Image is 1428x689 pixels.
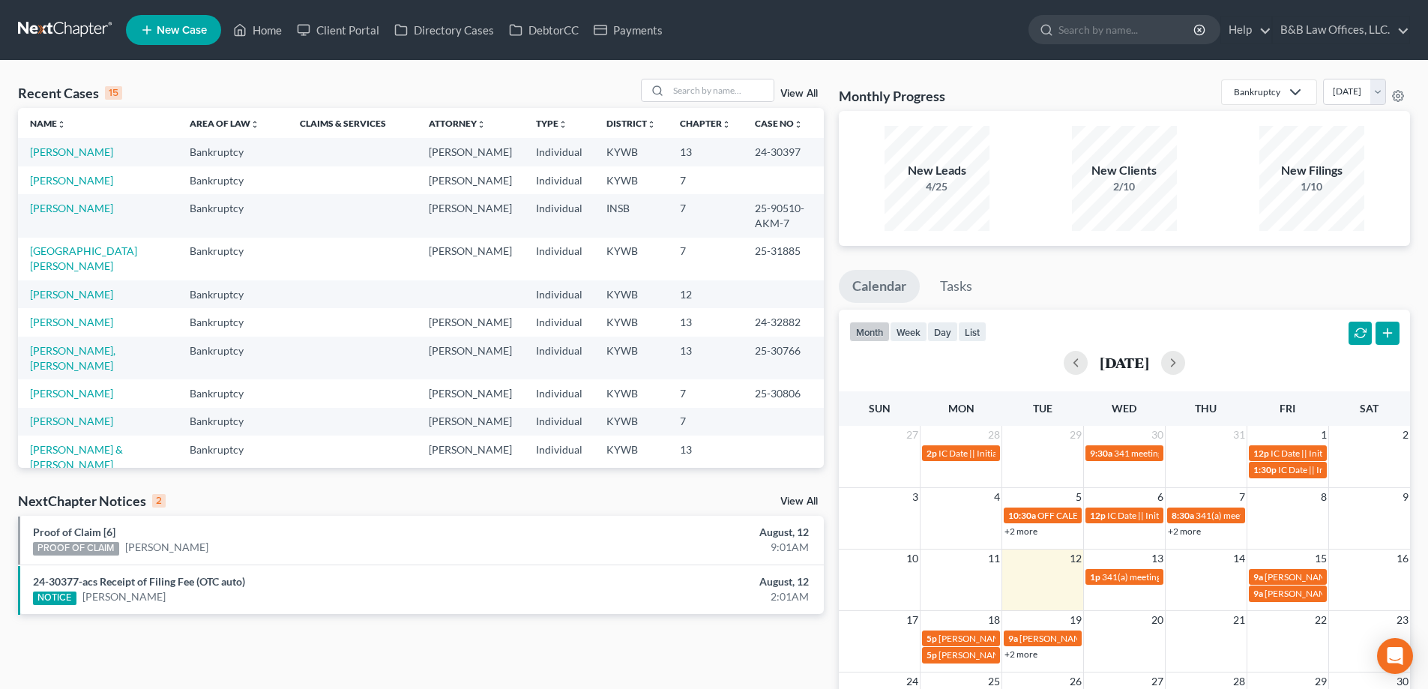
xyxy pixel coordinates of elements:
[839,270,920,303] a: Calendar
[560,525,809,540] div: August, 12
[30,244,137,272] a: [GEOGRAPHIC_DATA][PERSON_NAME]
[1319,426,1328,444] span: 1
[1114,448,1248,459] span: 341 meeting for [PERSON_NAME]
[1253,571,1263,583] span: 9a
[869,402,891,415] span: Sun
[743,337,824,379] td: 25-30766
[178,337,288,379] td: Bankruptcy
[417,138,524,166] td: [PERSON_NAME]
[743,138,824,166] td: 24-30397
[668,337,743,379] td: 13
[536,118,567,129] a: Typeunfold_more
[157,25,207,36] span: New Case
[1253,588,1263,599] span: 9a
[1232,550,1247,568] span: 14
[939,633,1247,644] span: [PERSON_NAME] (7) Last day to oppose discharge or dischargeability is [DATE]
[30,118,66,129] a: Nameunfold_more
[668,238,743,280] td: 7
[668,138,743,166] td: 13
[986,611,1001,629] span: 18
[1259,162,1364,179] div: New Filings
[560,574,809,589] div: August, 12
[82,589,166,604] a: [PERSON_NAME]
[905,550,920,568] span: 10
[30,415,113,427] a: [PERSON_NAME]
[1058,16,1196,43] input: Search by name...
[524,308,594,336] td: Individual
[417,194,524,237] td: [PERSON_NAME]
[178,436,288,478] td: Bankruptcy
[1395,550,1410,568] span: 16
[1019,633,1235,644] span: [PERSON_NAME] (7) Last day to file claims 8/18/20258
[178,379,288,407] td: Bankruptcy
[524,138,594,166] td: Individual
[1360,402,1379,415] span: Sat
[30,145,113,158] a: [PERSON_NAME]
[30,202,113,214] a: [PERSON_NAME]
[905,426,920,444] span: 27
[33,526,115,538] a: Proof of Claim [6]
[178,408,288,436] td: Bankruptcy
[986,550,1001,568] span: 11
[429,118,486,129] a: Attorneyunfold_more
[743,308,824,336] td: 24-32882
[1168,526,1201,537] a: +2 more
[849,322,890,342] button: month
[18,492,166,510] div: NextChapter Notices
[57,120,66,129] i: unfold_more
[927,322,958,342] button: day
[1100,355,1149,370] h2: [DATE]
[911,488,920,506] span: 3
[905,611,920,629] span: 17
[1259,179,1364,194] div: 1/10
[417,308,524,336] td: [PERSON_NAME]
[30,443,123,471] a: [PERSON_NAME] & [PERSON_NAME]
[524,166,594,194] td: Individual
[743,379,824,407] td: 25-30806
[939,649,1236,661] span: [PERSON_NAME] Last day to oppose discharge or dischargeability is [DATE].
[1072,162,1177,179] div: New Clients
[606,118,656,129] a: Districtunfold_more
[594,238,668,280] td: KYWB
[1068,550,1083,568] span: 12
[105,86,122,100] div: 15
[289,16,387,43] a: Client Portal
[1090,510,1106,521] span: 12p
[743,194,824,237] td: 25-90510-AKM-7
[30,288,113,301] a: [PERSON_NAME]
[1319,488,1328,506] span: 8
[669,79,774,101] input: Search by name...
[417,238,524,280] td: [PERSON_NAME]
[1090,571,1100,583] span: 1p
[594,379,668,407] td: KYWB
[387,16,501,43] a: Directory Cases
[594,138,668,166] td: KYWB
[524,379,594,407] td: Individual
[1090,448,1112,459] span: 9:30a
[1074,488,1083,506] span: 5
[417,379,524,407] td: [PERSON_NAME]
[1068,611,1083,629] span: 19
[948,402,974,415] span: Mon
[1004,649,1037,660] a: +2 more
[647,120,656,129] i: unfold_more
[1280,402,1295,415] span: Fri
[226,16,289,43] a: Home
[1253,448,1269,459] span: 12p
[1112,402,1136,415] span: Wed
[668,308,743,336] td: 13
[250,120,259,129] i: unfold_more
[33,542,119,556] div: PROOF OF CLAIM
[288,108,417,138] th: Claims & Services
[1232,426,1247,444] span: 31
[927,270,986,303] a: Tasks
[33,575,245,588] a: 24-30377-acs Receipt of Filing Fee (OTC auto)
[1150,426,1165,444] span: 30
[927,633,937,644] span: 5p
[501,16,586,43] a: DebtorCC
[1150,611,1165,629] span: 20
[178,194,288,237] td: Bankruptcy
[178,238,288,280] td: Bankruptcy
[794,120,803,129] i: unfold_more
[417,166,524,194] td: [PERSON_NAME]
